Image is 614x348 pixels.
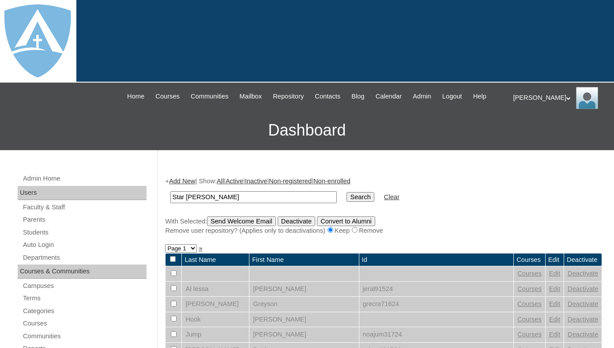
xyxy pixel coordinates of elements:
a: Faculty & Staff [22,202,147,213]
a: Active [226,178,243,185]
a: Courses [517,316,542,323]
a: Non-enrolled [313,178,350,185]
a: Deactivate [568,270,598,277]
a: Repository [268,91,308,102]
a: Calendar [371,91,406,102]
a: Edit [549,316,560,323]
span: Repository [273,91,304,102]
a: Courses [517,285,542,292]
a: Campuses [22,280,147,291]
td: [PERSON_NAME] [249,327,358,342]
a: Home [123,91,149,102]
div: Remove user repository? (Applies only to deactivations) Keep Remove [165,226,602,235]
span: Help [473,91,486,102]
img: Thomas Lambert [576,87,598,109]
a: All [217,178,224,185]
td: Al Iessa [182,282,249,297]
span: Courses [155,91,180,102]
td: noajum31724 [359,327,514,342]
td: [PERSON_NAME] [249,312,358,327]
a: Clear [384,193,399,200]
span: Contacts [315,91,340,102]
a: Courses [517,300,542,307]
td: Hook [182,312,249,327]
span: Home [127,91,144,102]
a: Departments [22,252,147,263]
a: Non-registered [269,178,312,185]
a: Auto Login [22,239,147,250]
a: Help [469,91,491,102]
a: Inactive [245,178,267,185]
a: Edit [549,270,560,277]
input: Send Welcome Email [207,216,276,226]
td: grecra71624 [359,297,514,312]
a: Edit [549,331,560,338]
td: Edit [546,253,564,266]
a: Deactivate [568,316,598,323]
td: jeral91524 [359,282,514,297]
a: Courses [517,270,542,277]
a: Deactivate [568,300,598,307]
td: Greyson [249,297,358,312]
div: Courses & Communities [18,265,147,279]
td: Last Name [182,253,249,266]
input: Search [347,192,374,202]
a: Edit [549,300,560,307]
span: Communities [191,91,229,102]
img: logo-white.png [4,4,71,77]
a: Deactivate [568,285,598,292]
a: Contacts [310,91,345,102]
td: Id [359,253,514,266]
td: Deactivate [564,253,602,266]
span: Calendar [376,91,402,102]
td: First Name [249,253,358,266]
input: Deactivate [278,216,315,226]
td: Jump [182,327,249,342]
a: Admin Home [22,173,147,184]
a: Edit [549,285,560,292]
input: Search [170,191,337,203]
a: Deactivate [568,331,598,338]
a: Admin [408,91,436,102]
span: Logout [442,91,462,102]
div: Users [18,186,147,200]
div: With Selected: [165,216,602,235]
div: + | Show: | | | | [165,177,602,235]
td: Courses [514,253,545,266]
div: [PERSON_NAME] [513,87,606,109]
a: Communities [186,91,233,102]
span: Admin [413,91,431,102]
a: Courses [151,91,184,102]
a: Communities [22,331,147,342]
a: » [199,245,202,252]
a: Categories [22,306,147,317]
h3: Dashboard [4,110,610,150]
td: [PERSON_NAME] [249,282,358,297]
a: Parents [22,214,147,225]
a: Mailbox [235,91,267,102]
a: Add New [169,178,195,185]
span: Mailbox [240,91,262,102]
a: Courses [517,331,542,338]
a: Students [22,227,147,238]
input: Convert to Alumni [317,216,375,226]
a: Terms [22,293,147,304]
a: Logout [438,91,467,102]
a: Courses [22,318,147,329]
span: Blog [351,91,364,102]
td: [PERSON_NAME] [182,297,249,312]
a: Blog [347,91,369,102]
